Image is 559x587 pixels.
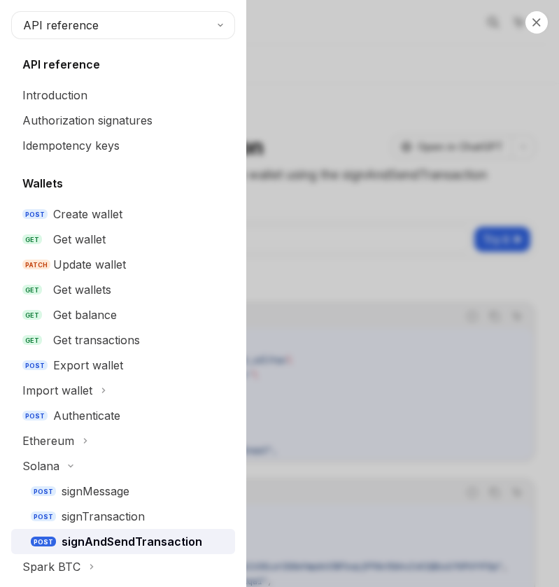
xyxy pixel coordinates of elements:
[11,277,235,302] a: GETGet wallets
[11,302,235,327] a: GETGet balance
[22,310,42,320] span: GET
[22,458,59,474] div: Solana
[22,382,92,399] div: Import wallet
[11,252,235,277] a: PATCHUpdate wallet
[22,411,48,421] span: POST
[11,529,235,554] a: POSTsignAndSendTransaction
[62,508,145,525] div: signTransaction
[11,479,235,504] a: POSTsignMessage
[22,209,48,220] span: POST
[22,112,153,129] div: Authorization signatures
[31,486,56,497] span: POST
[23,17,99,34] span: API reference
[11,11,235,39] button: API reference
[22,175,63,192] h5: Wallets
[22,56,100,73] h5: API reference
[11,83,235,108] a: Introduction
[31,511,56,522] span: POST
[22,137,120,154] div: Idempotency keys
[53,306,117,323] div: Get balance
[53,256,126,273] div: Update wallet
[53,407,120,424] div: Authenticate
[22,87,87,104] div: Introduction
[53,357,123,374] div: Export wallet
[53,231,106,248] div: Get wallet
[62,483,129,500] div: signMessage
[22,234,42,245] span: GET
[22,285,42,295] span: GET
[11,504,235,529] a: POSTsignTransaction
[11,353,235,378] a: POSTExport wallet
[22,335,42,346] span: GET
[11,403,235,428] a: POSTAuthenticate
[11,108,235,133] a: Authorization signatures
[31,537,56,547] span: POST
[53,281,111,298] div: Get wallets
[11,227,235,252] a: GETGet wallet
[53,206,122,222] div: Create wallet
[22,360,48,371] span: POST
[11,201,235,227] a: POSTCreate wallet
[22,558,80,575] div: Spark BTC
[22,432,74,449] div: Ethereum
[11,133,235,158] a: Idempotency keys
[11,327,235,353] a: GETGet transactions
[62,533,202,550] div: signAndSendTransaction
[22,260,50,270] span: PATCH
[53,332,140,348] div: Get transactions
